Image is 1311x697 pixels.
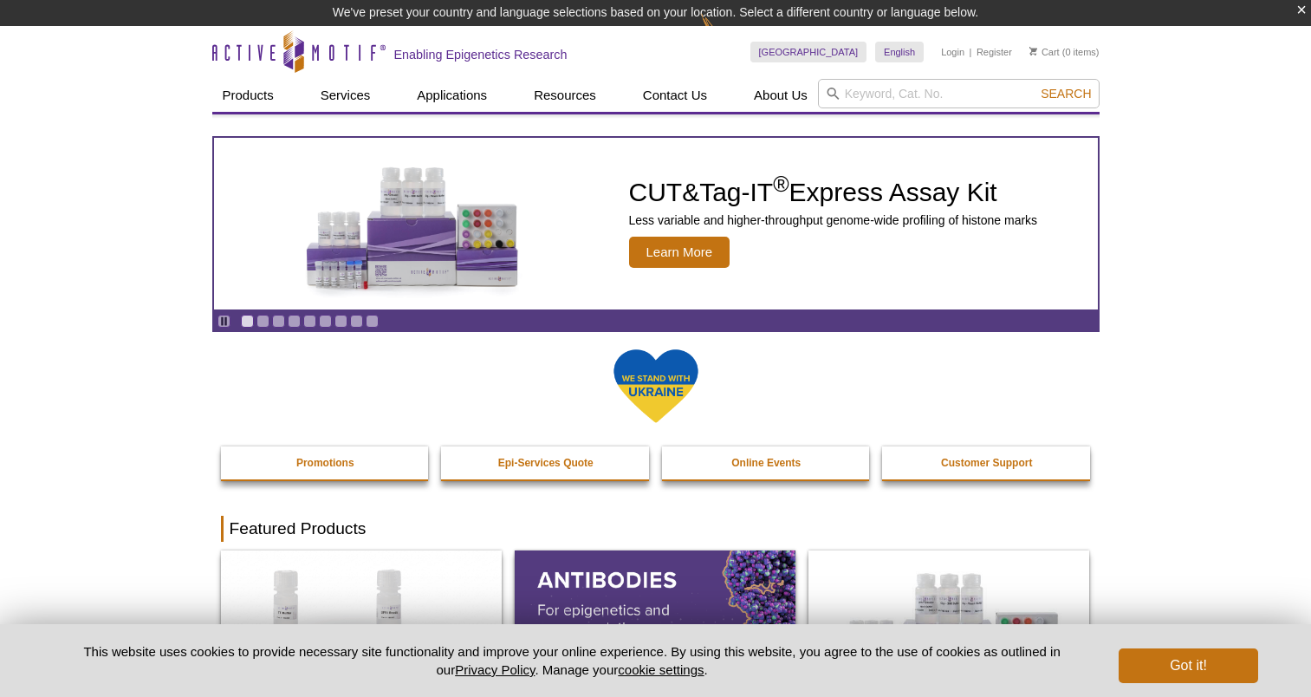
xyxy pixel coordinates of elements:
li: (0 items) [1029,42,1100,62]
article: CUT&Tag-IT Express Assay Kit [214,138,1098,309]
button: Got it! [1119,648,1257,683]
a: Register [977,46,1012,58]
img: Your Cart [1029,47,1037,55]
a: Go to slide 8 [350,315,363,328]
a: Promotions [221,446,431,479]
a: Go to slide 5 [303,315,316,328]
a: Products [212,79,284,112]
a: Privacy Policy [455,662,535,677]
a: Resources [523,79,607,112]
img: Change Here [701,13,747,54]
button: cookie settings [618,662,704,677]
p: Less variable and higher-throughput genome-wide profiling of histone marks [629,212,1038,228]
h2: Featured Products [221,516,1091,542]
a: Go to slide 7 [334,315,347,328]
a: Go to slide 6 [319,315,332,328]
img: We Stand With Ukraine [613,348,699,425]
h2: Enabling Epigenetics Research [394,47,568,62]
input: Keyword, Cat. No. [818,79,1100,108]
a: Customer Support [882,446,1092,479]
a: Cart [1029,46,1060,58]
a: Epi-Services Quote [441,446,651,479]
strong: Customer Support [941,457,1032,469]
a: Login [941,46,964,58]
a: CUT&Tag-IT Express Assay Kit CUT&Tag-IT®Express Assay Kit Less variable and higher-throughput gen... [214,138,1098,309]
img: CUT&Tag-IT Express Assay Kit [269,128,555,319]
p: This website uses cookies to provide necessary site functionality and improve your online experie... [54,642,1091,679]
a: Online Events [662,446,872,479]
a: Go to slide 2 [256,315,269,328]
a: Go to slide 1 [241,315,254,328]
button: Search [1035,86,1096,101]
h2: CUT&Tag-IT Express Assay Kit [629,179,1038,205]
sup: ® [773,172,789,196]
a: Go to slide 3 [272,315,285,328]
li: | [970,42,972,62]
span: Search [1041,87,1091,101]
strong: Epi-Services Quote [498,457,594,469]
a: [GEOGRAPHIC_DATA] [750,42,867,62]
a: Toggle autoplay [217,315,230,328]
span: Learn More [629,237,730,268]
strong: Online Events [731,457,801,469]
a: Services [310,79,381,112]
a: Contact Us [633,79,717,112]
a: English [875,42,924,62]
strong: Promotions [296,457,354,469]
a: Go to slide 4 [288,315,301,328]
a: Applications [406,79,497,112]
a: About Us [743,79,818,112]
a: Go to slide 9 [366,315,379,328]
